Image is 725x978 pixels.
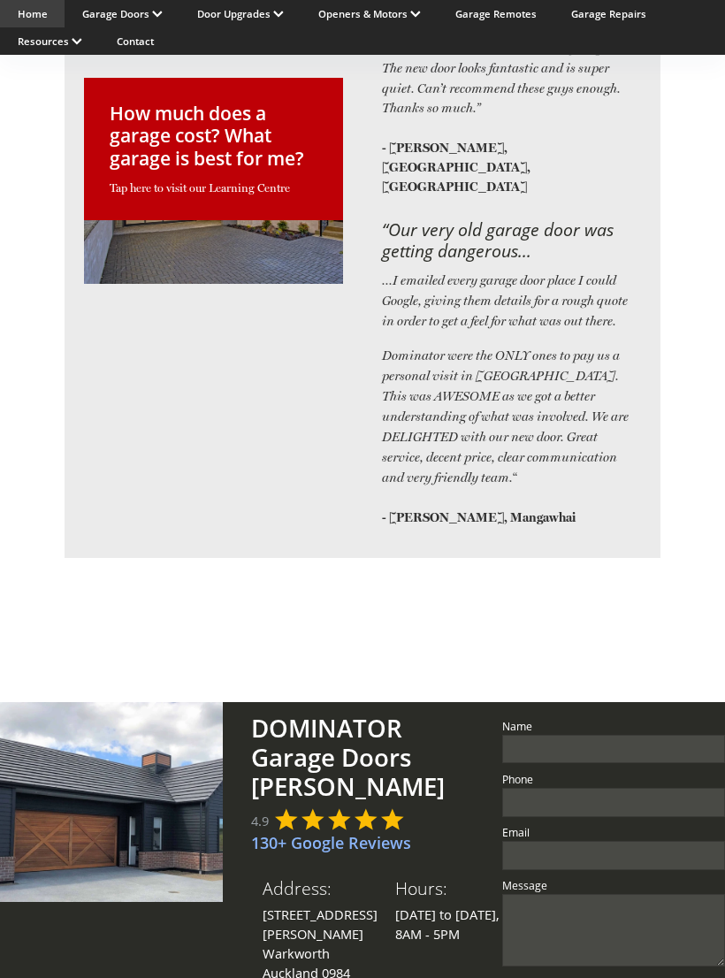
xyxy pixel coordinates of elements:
a: Resources [18,34,82,48]
h3: Address: [263,878,378,905]
a: Garage Doors [82,7,163,20]
label: Message [502,880,725,890]
p: [DATE] to [DATE], 8AM - 5PM [395,905,507,944]
a: Openers & Motors [318,7,421,20]
span: 4.9 [251,812,269,831]
em: “Our very old garage door was getting dangerous... [382,218,614,261]
h3: Hours: [395,878,507,905]
h2: DOMINATOR Garage Doors [PERSON_NAME] [251,714,474,801]
a: 130+ Google Reviews [251,832,411,853]
strong: - [PERSON_NAME], Mangawhai [382,509,576,524]
strong: - [PERSON_NAME], [GEOGRAPHIC_DATA], [GEOGRAPHIC_DATA] [382,140,530,194]
a: Garage Remotes [455,7,537,20]
em: ...I emailed every garage door place I could Google, giving them details for a rough quote in ord... [382,272,628,329]
label: Phone [502,774,725,784]
a: Contact [117,34,154,48]
a: Garage Repairs [571,7,646,20]
div: Rated 4.9 out of 5, [275,807,408,831]
label: Name [502,721,725,731]
p: “ [382,346,640,526]
a: Door Upgrades [197,7,284,20]
a: Home [18,7,48,20]
em: Dominator were the ONLY ones to pay us a personal visit in [GEOGRAPHIC_DATA]. This was AWESOME as... [382,348,629,485]
label: Email [502,827,725,837]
